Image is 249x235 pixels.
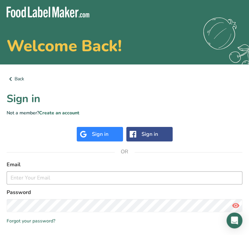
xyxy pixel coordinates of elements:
[7,109,242,116] p: Not a member?
[7,75,242,83] a: Back
[7,188,242,196] label: Password
[7,161,242,169] label: Email
[7,38,242,54] h2: Welcome Back!
[7,171,242,184] input: Enter Your Email
[92,130,108,138] div: Sign in
[142,130,158,138] div: Sign in
[7,91,242,107] h1: Sign in
[7,7,89,18] img: Food Label Maker
[227,213,242,228] div: Open Intercom Messenger
[7,217,55,224] a: Forgot your password?
[39,110,79,116] a: Create an account
[115,142,135,162] span: OR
